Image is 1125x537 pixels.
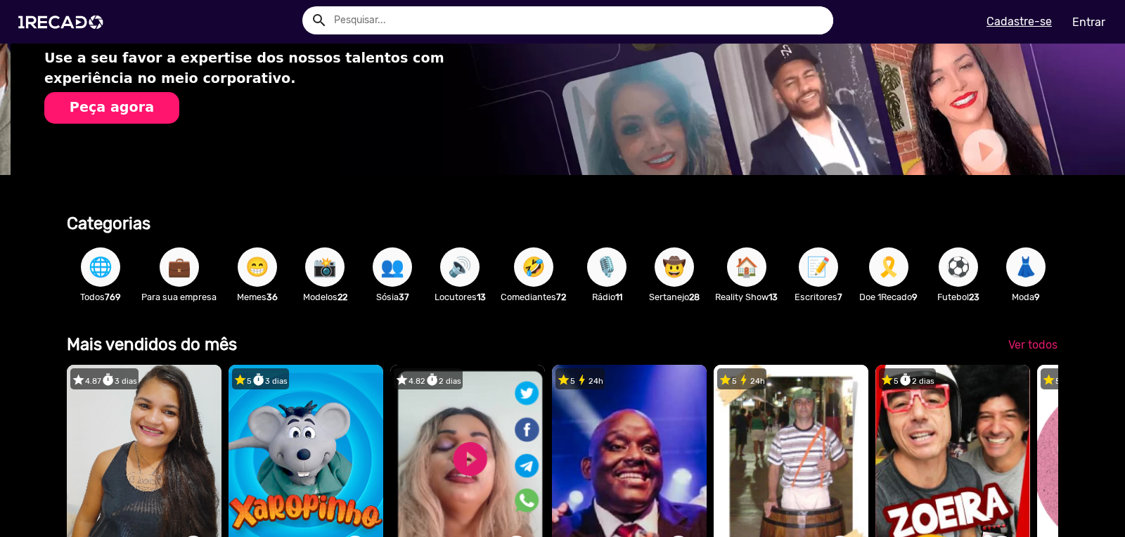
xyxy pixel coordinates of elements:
b: 7 [837,292,842,302]
u: Cadastre-se [986,15,1052,28]
button: 🎗️ [869,247,908,287]
p: Escritores [792,290,845,304]
p: Para sua empresa [141,290,217,304]
button: Example home icon [306,7,330,32]
button: 😁 [238,247,277,287]
button: 🎙️ [587,247,626,287]
button: 🏠 [727,247,766,287]
p: Sósia [366,290,419,304]
span: 🌐 [89,247,112,287]
b: 36 [266,292,278,302]
button: 🔊 [440,247,480,287]
p: Rádio [580,290,634,304]
button: 🤠 [655,247,694,287]
p: Futebol [932,290,985,304]
p: Locutores [433,290,487,304]
b: 11 [615,292,622,302]
b: 22 [337,292,347,302]
b: 37 [399,292,409,302]
span: 🔊 [448,247,472,287]
p: Modelos [298,290,352,304]
b: 28 [689,292,700,302]
input: Pesquisar... [323,6,833,34]
b: 72 [556,292,566,302]
button: 📝 [799,247,838,287]
span: 🏠 [735,247,759,287]
p: Memes [231,290,284,304]
span: ⚽ [946,247,970,287]
button: ⚽ [939,247,978,287]
span: 🎗️ [877,247,901,287]
p: Moda [999,290,1053,304]
p: Todos [74,290,127,304]
button: 💼 [160,247,199,287]
span: 💼 [167,247,191,287]
button: Peça agora [44,92,179,124]
button: 👗 [1006,247,1046,287]
p: Doe 1Recado [859,290,918,304]
span: 👗 [1014,247,1038,287]
span: 😁 [245,247,269,287]
button: 👥 [373,247,412,287]
b: Categorias [67,214,150,233]
p: Reality Show [715,290,778,304]
span: 📝 [806,247,830,287]
span: Ver todos [1008,338,1057,351]
p: Use a seu favor a expertise dos nossos talentos com experiência no meio corporativo. [44,48,494,89]
button: 🤣 [514,247,553,287]
button: 🌐 [81,247,120,287]
b: 769 [105,292,121,302]
b: 13 [769,292,778,302]
p: Sertanejo [648,290,701,304]
p: Comediantes [501,290,566,304]
b: 13 [477,292,486,302]
a: Entrar [1063,10,1114,34]
b: Mais vendidos do mês [67,335,237,354]
b: 9 [1034,292,1040,302]
span: 📸 [313,247,337,287]
b: 9 [912,292,918,302]
button: 📸 [305,247,345,287]
span: 🤠 [662,247,686,287]
mat-icon: Example home icon [311,12,328,29]
span: 🎙️ [595,247,619,287]
span: 👥 [380,247,404,287]
span: 🤣 [522,247,546,287]
b: 23 [969,292,979,302]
